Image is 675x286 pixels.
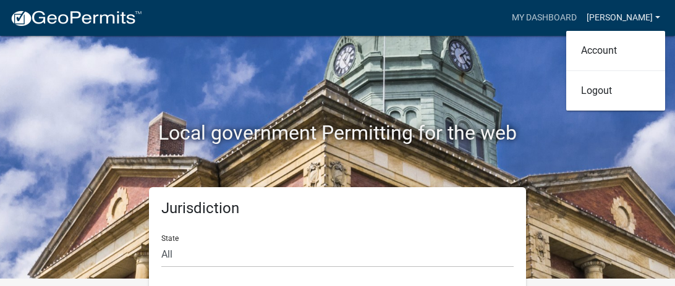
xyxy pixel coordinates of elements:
[507,6,582,30] a: My Dashboard
[50,121,625,145] h2: Local government Permitting for the web
[566,36,665,65] a: Account
[566,76,665,106] a: Logout
[582,6,665,30] a: [PERSON_NAME]
[161,200,514,217] h5: Jurisdiction
[566,31,665,111] div: [PERSON_NAME]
